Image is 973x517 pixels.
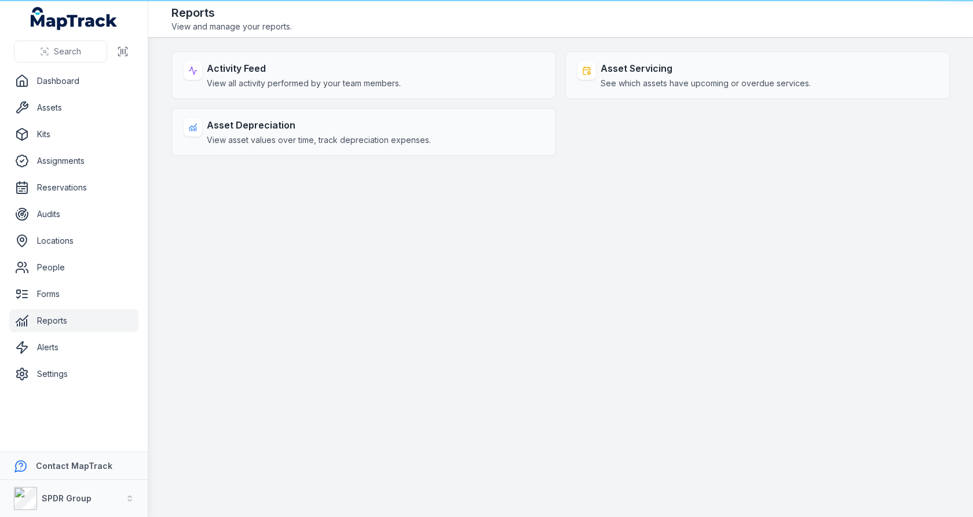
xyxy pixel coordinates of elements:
a: Assignments [9,149,138,173]
a: MapTrack [31,7,118,30]
a: Reports [9,309,138,332]
a: Dashboard [9,69,138,93]
span: View asset values over time, track depreciation expenses. [207,134,431,146]
h2: Reports [171,5,292,21]
a: Assets [9,96,138,119]
a: Forms [9,283,138,306]
button: Search [14,41,107,63]
span: See which assets have upcoming or overdue services. [601,78,811,89]
a: Activity FeedView all activity performed by your team members. [171,52,556,99]
strong: SPDR Group [42,493,92,503]
strong: Contact MapTrack [36,461,112,471]
a: Asset ServicingSee which assets have upcoming or overdue services. [565,52,950,99]
a: Alerts [9,336,138,359]
span: View all activity performed by your team members. [207,78,401,89]
span: View and manage your reports. [171,21,292,32]
a: Audits [9,203,138,226]
span: Search [54,46,81,57]
a: Reservations [9,176,138,199]
strong: Asset Servicing [601,61,811,75]
a: Kits [9,123,138,146]
a: Locations [9,229,138,252]
strong: Activity Feed [207,61,401,75]
a: People [9,256,138,279]
a: Asset DepreciationView asset values over time, track depreciation expenses. [171,108,556,156]
a: Settings [9,362,138,386]
strong: Asset Depreciation [207,118,431,132]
